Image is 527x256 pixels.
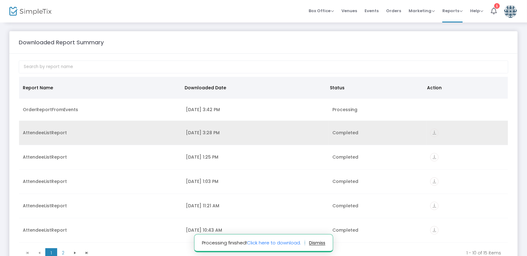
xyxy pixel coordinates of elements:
i: vertical_align_bottom [430,226,439,234]
div: https://go.SimpleTix.com/tw3kh [430,226,504,234]
span: Processing finished! [202,239,305,247]
a: vertical_align_bottom [430,179,439,185]
m-panel-title: Downloaded Report Summary [19,38,104,47]
div: AttendeeListReport [23,154,178,160]
div: 9/11/2025 11:21 AM [186,203,325,209]
div: Data table [19,77,508,245]
div: https://go.SimpleTix.com/rbz7i [430,153,504,161]
div: https://go.SimpleTix.com/e92jb [430,177,504,186]
span: Go to the next page [72,250,77,255]
button: dismiss [309,238,325,248]
th: Action [423,77,504,99]
div: https://go.SimpleTix.com/e4ly8 [430,202,504,210]
th: Status [326,77,424,99]
a: vertical_align_bottom [430,155,439,161]
span: Box Office [309,8,334,14]
div: 1 [494,3,500,9]
div: AttendeeListReport [23,203,178,209]
span: Events [365,3,379,19]
div: Completed [332,154,423,160]
div: Completed [332,130,423,136]
kendo-pager-info: 1 - 10 of 15 items [97,250,501,256]
div: OrderReportFromEvents [23,106,178,113]
div: AttendeeListReport [23,227,178,233]
a: vertical_align_bottom [430,204,439,210]
div: 9/25/2025 3:42 PM [186,106,325,113]
i: vertical_align_bottom [430,129,439,137]
div: AttendeeListReport [23,130,178,136]
a: vertical_align_bottom [430,130,439,137]
a: Click here to download. [247,239,301,246]
div: 9/11/2025 10:43 AM [186,227,325,233]
span: Reports [442,8,463,14]
div: Completed [332,227,423,233]
a: vertical_align_bottom [430,228,439,234]
span: Help [470,8,483,14]
th: Report Name [19,77,181,99]
div: https://go.SimpleTix.com/3g6b1 [430,129,504,137]
div: AttendeeListReport [23,178,178,185]
span: Orders [386,3,401,19]
span: Marketing [409,8,435,14]
span: Venues [341,3,357,19]
i: vertical_align_bottom [430,202,439,210]
span: Go to the last page [84,250,89,255]
i: vertical_align_bottom [430,177,439,186]
div: Completed [332,203,423,209]
div: 9/12/2025 1:25 PM [186,154,325,160]
div: Completed [332,178,423,185]
div: 9/25/2025 3:28 PM [186,130,325,136]
div: Processing [332,106,423,113]
th: Downloaded Date [181,77,326,99]
div: 9/11/2025 1:03 PM [186,178,325,185]
input: Search by report name [19,61,508,73]
i: vertical_align_bottom [430,153,439,161]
